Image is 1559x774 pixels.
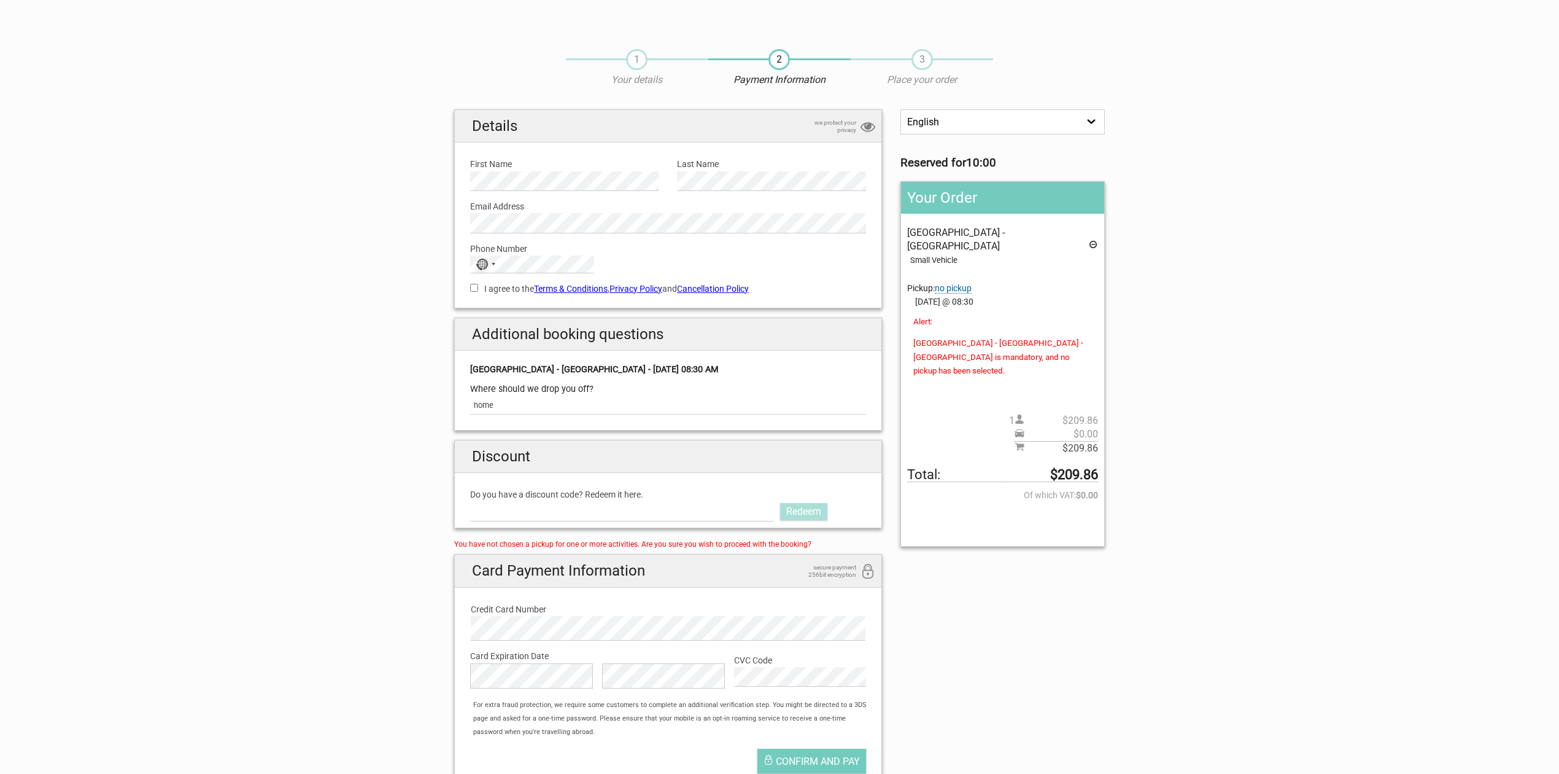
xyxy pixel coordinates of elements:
[470,282,866,295] label: I agree to the , and
[454,537,882,551] div: You have not chosen a pickup for one or more activities. Are you sure you wish to proceed with th...
[780,503,827,520] a: Redeem
[455,318,881,351] h2: Additional booking questions
[768,49,790,70] span: 2
[913,337,1092,378] p: [GEOGRAPHIC_DATA] - [GEOGRAPHIC_DATA] - [GEOGRAPHIC_DATA] is mandatory, and no pickup has been se...
[470,488,866,501] label: Do you have a discount code? Redeem it here.
[677,284,749,294] a: Cancellation Policy
[911,49,933,70] span: 3
[708,73,851,87] p: Payment Information
[795,119,856,134] span: we protect your privacy
[1024,414,1098,428] span: $209.86
[861,564,875,580] i: 256bit encryption
[470,242,866,256] label: Phone Number
[900,156,1105,170] h3: Reserved for
[776,756,860,767] span: Confirm and pay
[907,295,1098,308] span: [DATE] @ 08:30
[677,157,865,171] label: Last Name
[467,698,881,740] div: For extra fraud protection, we require some customers to complete an additional verification step...
[470,200,866,213] label: Email Address
[470,383,866,396] div: Where should we drop you off?
[1050,468,1098,482] strong: $209.86
[757,749,866,773] button: Confirm and pay
[907,488,1098,502] span: Of which VAT:
[609,284,662,294] a: Privacy Policy
[913,315,1092,378] div: Alert:
[1076,488,1098,502] strong: $0.00
[935,283,972,294] span: Change pickup place
[966,156,996,170] strong: 10:00
[1024,442,1098,455] span: $209.86
[470,157,659,171] label: First Name
[1015,428,1098,441] span: Pickup price
[455,110,881,143] h2: Details
[470,649,866,663] label: Card Expiration Date
[861,119,875,136] i: privacy protection
[910,254,1098,267] div: Small Vehicle
[1015,441,1098,455] span: Subtotal
[626,49,648,70] span: 1
[734,654,866,667] label: CVC Code
[851,73,993,87] p: Place your order
[1024,428,1098,441] span: $0.00
[907,227,1005,252] span: [GEOGRAPHIC_DATA] - [GEOGRAPHIC_DATA]
[1009,414,1098,428] span: 1 person(s)
[455,555,881,587] h2: Card Payment Information
[907,283,972,294] span: Pickup:
[455,440,881,473] h2: Discount
[795,564,856,579] span: secure payment 256bit encryption
[901,182,1104,214] h2: Your Order
[566,73,708,87] p: Your details
[534,284,608,294] a: Terms & Conditions
[471,603,865,616] label: Credit Card Number
[471,256,501,272] button: Selected country
[907,468,1098,482] span: Total to be paid
[470,363,866,377] div: [GEOGRAPHIC_DATA] - [GEOGRAPHIC_DATA] - [DATE] 08:30 AM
